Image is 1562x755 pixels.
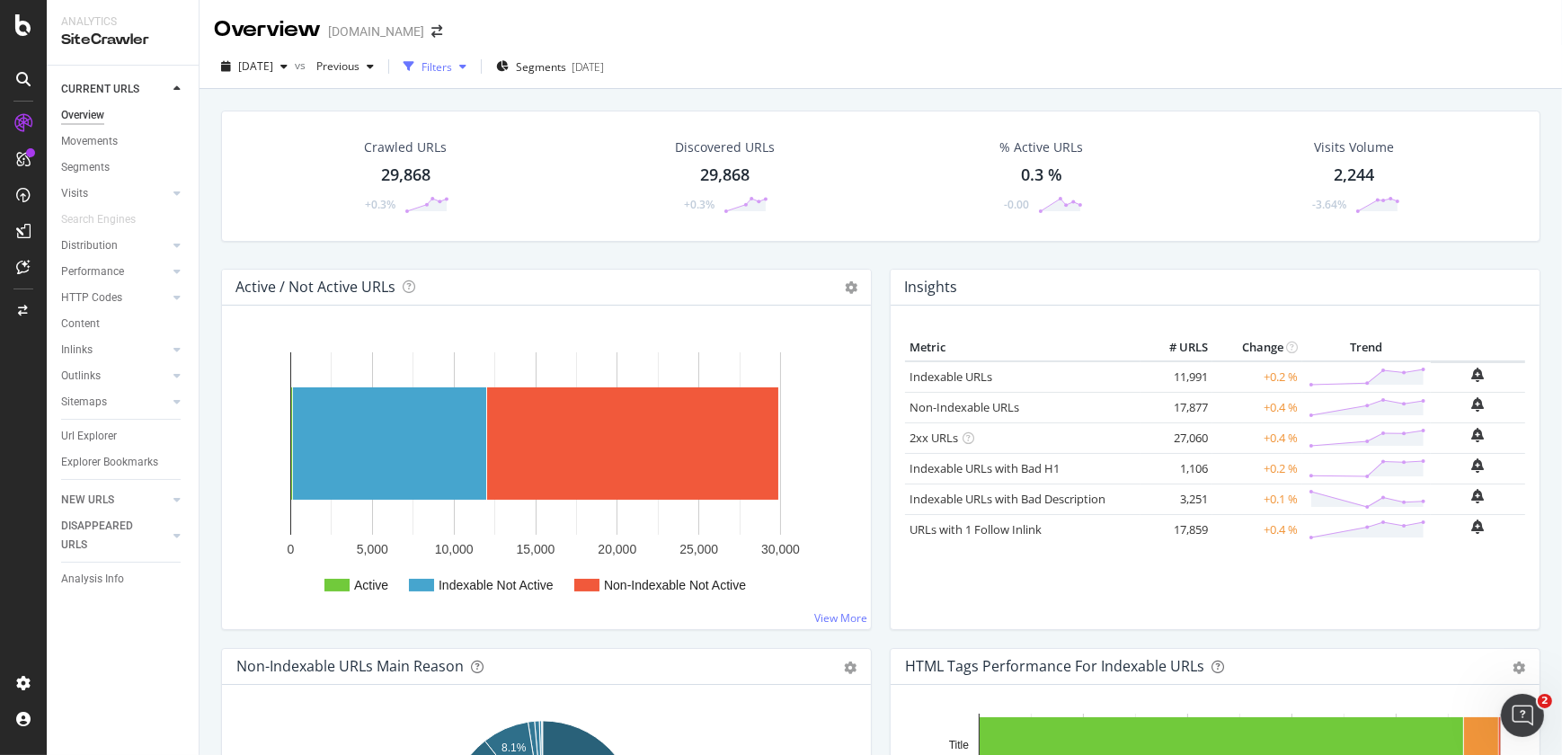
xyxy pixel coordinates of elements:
[604,578,746,592] text: Non-Indexable Not Active
[1212,514,1302,545] td: +0.4 %
[61,517,152,555] div: DISAPPEARED URLS
[61,236,118,255] div: Distribution
[1212,392,1302,422] td: +0.4 %
[1140,422,1212,453] td: 27,060
[61,106,104,125] div: Overview
[61,341,168,360] a: Inlinks
[517,542,555,556] text: 15,000
[1312,197,1346,212] div: -3.64%
[61,80,168,99] a: CURRENT URLS
[700,164,750,187] div: 29,868
[1140,453,1212,484] td: 1,106
[489,52,611,81] button: Segments[DATE]
[1004,197,1029,212] div: -0.00
[1140,514,1212,545] td: 17,859
[214,14,321,45] div: Overview
[1314,138,1394,156] div: Visits Volume
[235,275,395,299] h4: Active / Not Active URLs
[61,262,168,281] a: Performance
[309,52,381,81] button: Previous
[1212,422,1302,453] td: +0.4 %
[357,542,388,556] text: 5,000
[910,430,958,446] a: 2xx URLs
[61,132,186,151] a: Movements
[1140,334,1212,361] th: # URLS
[910,369,992,385] a: Indexable URLs
[61,367,101,386] div: Outlinks
[214,52,295,81] button: [DATE]
[910,399,1019,415] a: Non-Indexable URLs
[1212,361,1302,393] td: +0.2 %
[1472,520,1485,534] div: bell-plus
[1140,484,1212,514] td: 3,251
[1513,662,1525,674] div: gear
[328,22,424,40] div: [DOMAIN_NAME]
[905,334,1140,361] th: Metric
[365,197,395,212] div: +0.3%
[61,570,124,589] div: Analysis Info
[679,542,718,556] text: 25,000
[61,517,168,555] a: DISAPPEARED URLS
[422,59,452,75] div: Filters
[236,334,850,615] svg: A chart.
[675,138,775,156] div: Discovered URLs
[309,58,359,74] span: Previous
[1140,361,1212,393] td: 11,991
[949,739,970,751] text: Title
[61,427,117,446] div: Url Explorer
[61,453,158,472] div: Explorer Bookmarks
[61,132,118,151] div: Movements
[1472,428,1485,442] div: bell-plus
[61,210,154,229] a: Search Engines
[1021,164,1062,187] div: 0.3 %
[61,367,168,386] a: Outlinks
[684,197,714,212] div: +0.3%
[1140,392,1212,422] td: 17,877
[1501,694,1544,737] iframe: Intercom live chat
[516,59,566,75] span: Segments
[904,275,957,299] h4: Insights
[1472,458,1485,473] div: bell-plus
[999,138,1083,156] div: % Active URLs
[61,184,168,203] a: Visits
[396,52,474,81] button: Filters
[910,460,1060,476] a: Indexable URLs with Bad H1
[501,742,527,754] text: 8.1%
[761,542,800,556] text: 30,000
[61,393,107,412] div: Sitemaps
[439,578,554,592] text: Indexable Not Active
[61,427,186,446] a: Url Explorer
[61,106,186,125] a: Overview
[910,491,1105,507] a: Indexable URLs with Bad Description
[844,662,856,674] div: gear
[61,453,186,472] a: Explorer Bookmarks
[61,315,186,333] a: Content
[61,491,114,510] div: NEW URLS
[1302,334,1431,361] th: Trend
[364,138,447,156] div: Crawled URLs
[61,14,184,30] div: Analytics
[598,542,636,556] text: 20,000
[236,657,464,675] div: Non-Indexable URLs Main Reason
[61,30,184,50] div: SiteCrawler
[1334,164,1374,187] div: 2,244
[1212,334,1302,361] th: Change
[61,315,100,333] div: Content
[61,158,186,177] a: Segments
[61,184,88,203] div: Visits
[572,59,604,75] div: [DATE]
[845,281,857,294] i: Options
[61,80,139,99] div: CURRENT URLS
[1472,489,1485,503] div: bell-plus
[61,289,122,307] div: HTTP Codes
[1212,484,1302,514] td: +0.1 %
[1212,453,1302,484] td: +0.2 %
[381,164,430,187] div: 29,868
[295,58,309,73] span: vs
[435,542,474,556] text: 10,000
[61,289,168,307] a: HTTP Codes
[1472,397,1485,412] div: bell-plus
[61,262,124,281] div: Performance
[905,657,1204,675] div: HTML Tags Performance for Indexable URLs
